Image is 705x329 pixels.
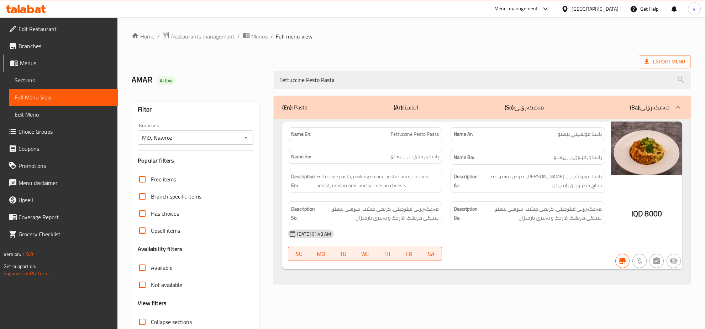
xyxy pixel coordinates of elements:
button: SA [420,247,442,261]
span: 8000 [645,207,662,221]
strong: Name Ar: [454,130,473,138]
span: Full Menu View [15,93,112,102]
span: MO [313,249,330,259]
a: Promotions [3,157,118,174]
span: Coverage Report [19,213,112,221]
span: [DATE] 01:43 AM [294,231,334,237]
a: Restaurants management [163,32,235,41]
li: / [237,32,240,41]
a: Edit Menu [9,106,118,123]
p: Pasta [282,103,307,112]
a: Home [132,32,154,41]
div: [GEOGRAPHIC_DATA] [572,5,619,13]
p: الباستا [394,103,418,112]
span: باستا فوتوتشيني، [PERSON_NAME]، صوص بيستو، صدر دجاج، فطر وجبن بارميزان. [479,172,602,190]
button: SU [288,247,310,261]
strong: Description En: [291,172,315,190]
button: Purchased item [632,254,647,268]
button: Not has choices [649,254,664,268]
span: Grocery Checklist [19,230,112,238]
img: mmw_638926010080420992 [611,122,682,175]
span: Restaurants management [171,32,235,41]
p: مەعکەرۆنی [630,103,669,112]
button: Open [241,133,251,143]
span: Version: [4,250,21,259]
a: Upsell [3,191,118,209]
span: Free items [151,175,176,184]
span: Has choices [151,209,179,218]
li: / [157,32,160,41]
span: Branches [19,42,112,50]
p: مەعکەرۆنی [505,103,544,112]
input: search [274,71,691,89]
h3: Popular filters [138,156,253,165]
div: Active [157,76,175,85]
a: Menus [3,55,118,72]
span: Upsell [19,196,112,204]
a: Full Menu View [9,89,118,106]
strong: Name Ba: [454,153,474,162]
strong: Name So: [291,153,311,160]
div: Menu-management [494,5,538,13]
a: Support.OpsPlatform [4,269,49,278]
span: Coupons [19,144,112,153]
span: Export Menu [639,55,691,68]
b: (So): [505,102,515,113]
span: Branch specific items [151,192,201,201]
span: مەعکەرۆنی فێتۆچینی، کرێمی چێشت، سۆسی پێستۆ، سینگی مریشک، قارچک و پەنیری پارمیزان. [479,205,602,222]
span: Fettuccine Pesto Pasta [391,130,439,138]
span: IQD [631,207,643,221]
span: Sections [15,76,112,84]
div: Filter [138,102,253,117]
button: FR [398,247,420,261]
button: TU [332,247,354,261]
h3: View filters [138,299,167,307]
span: 1.0.0 [22,250,33,259]
span: Not available [151,281,182,289]
span: Available [151,263,173,272]
b: (Ba): [630,102,640,113]
strong: Description Ar: [454,172,478,190]
span: Get support on: [4,262,36,271]
span: پاستای فێتۆچینی پیستۆ [554,153,602,162]
a: Choice Groups [3,123,118,140]
a: Edit Restaurant [3,20,118,37]
span: مەعکەرۆنی فێتۆچینی، کرێمی چێشت، سۆسی پێستۆ، سینگی مریشک، قارچک و پەنیری پارمیزان. [316,205,439,222]
button: TH [376,247,398,261]
strong: Description Ba: [454,205,478,222]
span: Full menu view [276,32,312,41]
a: Menu disclaimer [3,174,118,191]
span: Active [157,77,175,84]
span: WE [357,249,373,259]
div: (En): Pasta(Ar):الباستا(So):مەعکەرۆنی(Ba):مەعکەرۆنی [274,96,691,119]
a: Coverage Report [3,209,118,226]
button: Branch specific item [615,254,630,268]
span: Collapse sections [151,318,192,326]
strong: Description So: [291,205,315,222]
span: TU [335,249,351,259]
span: y [693,5,695,13]
a: Sections [9,72,118,89]
h3: Availability filters [138,245,182,253]
span: Upsell items [151,226,180,235]
span: SU [291,249,307,259]
span: Export Menu [645,57,685,66]
strong: Name En: [291,130,311,138]
a: Grocery Checklist [3,226,118,243]
span: Menu disclaimer [19,179,112,187]
div: (En): Pasta(Ar):الباستا(So):مەعکەرۆنی(Ba):مەعکەرۆنی [274,119,691,284]
a: Branches [3,37,118,55]
li: / [270,32,273,41]
span: FR [401,249,417,259]
span: Promotions [19,161,112,170]
span: SA [423,249,440,259]
b: (En): [282,102,293,113]
span: Edit Menu [15,110,112,119]
span: باستا فوتشيني بيستو [558,130,602,138]
span: Menus [251,32,268,41]
button: WE [354,247,376,261]
span: TH [379,249,395,259]
span: Edit Restaurant [19,25,112,33]
nav: breadcrumb [132,32,691,41]
button: Not available [667,254,681,268]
